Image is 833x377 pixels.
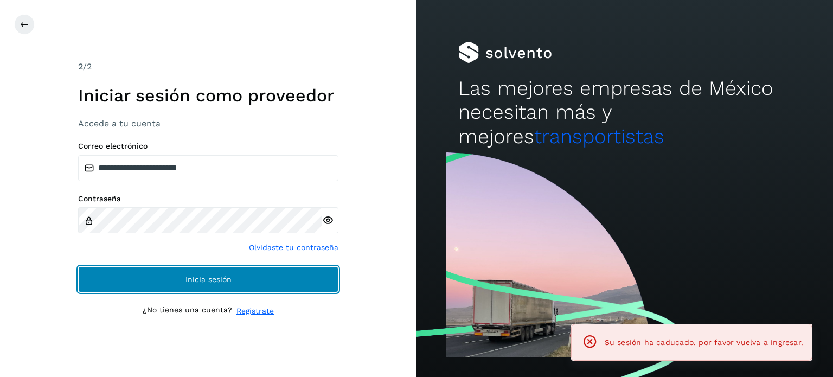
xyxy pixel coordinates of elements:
[534,125,664,148] span: transportistas
[78,61,83,72] span: 2
[78,194,338,203] label: Contraseña
[458,76,791,149] h2: Las mejores empresas de México necesitan más y mejores
[185,276,232,283] span: Inicia sesión
[78,85,338,106] h1: Iniciar sesión como proveedor
[249,242,338,253] a: Olvidaste tu contraseña
[78,266,338,292] button: Inicia sesión
[78,142,338,151] label: Correo electrónico
[78,118,338,129] h3: Accede a tu cuenta
[143,305,232,317] p: ¿No tienes una cuenta?
[605,338,803,347] span: Su sesión ha caducado, por favor vuelva a ingresar.
[78,60,338,73] div: /2
[236,305,274,317] a: Regístrate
